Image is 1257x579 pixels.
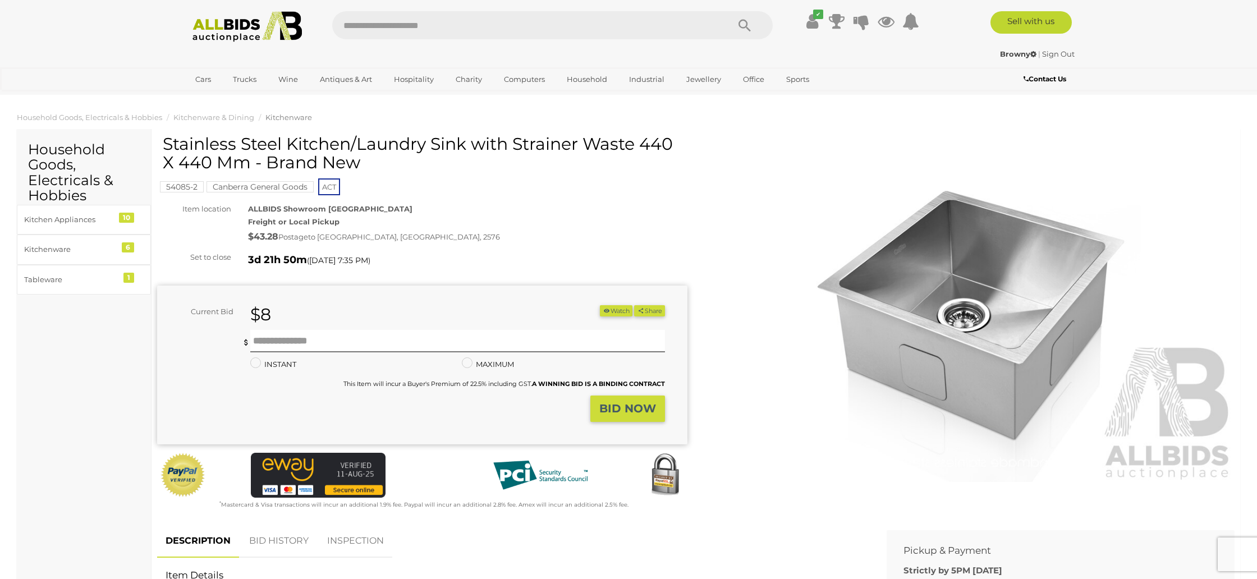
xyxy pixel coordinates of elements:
[343,380,665,388] small: This Item will incur a Buyer's Premium of 22.5% including GST.
[643,453,687,498] img: Secured by Rapid SSL
[123,273,134,283] div: 1
[1024,75,1066,83] b: Contact Us
[717,11,773,39] button: Search
[462,358,514,371] label: MAXIMUM
[736,70,772,89] a: Office
[313,70,379,89] a: Antiques & Art
[248,217,340,226] strong: Freight or Local Pickup
[160,453,206,498] img: Official PayPal Seal
[251,453,386,498] img: eWAY Payment Gateway
[990,11,1072,34] a: Sell with us
[1042,49,1075,58] a: Sign Out
[157,305,242,318] div: Current Bid
[188,89,282,107] a: [GEOGRAPHIC_DATA]
[248,231,278,242] strong: $43.28
[248,254,307,266] strong: 3d 21h 50m
[813,10,823,19] i: ✔
[219,501,628,508] small: Mastercard & Visa transactions will incur an additional 1.9% fee. Paypal will incur an additional...
[1000,49,1038,58] a: Browny
[484,453,597,498] img: PCI DSS compliant
[160,181,204,192] mark: 54085-2
[600,305,632,317] button: Watch
[149,203,240,215] div: Item location
[207,181,314,192] mark: Canberra General Goods
[248,204,412,213] strong: ALLBIDS Showroom [GEOGRAPHIC_DATA]
[307,256,370,265] span: ( )
[17,113,162,122] a: Household Goods, Electricals & Hobbies
[319,525,392,558] a: INSPECTION
[160,182,204,191] a: 54085-2
[634,305,665,317] button: Share
[163,135,685,172] h1: Stainless Steel Kitchen/Laundry Sink with Strainer Waste 440 X 440 Mm - Brand New
[448,70,489,89] a: Charity
[122,242,134,252] div: 6
[1038,49,1040,58] span: |
[532,380,665,388] b: A WINNING BID IS A BINDING CONTRACT
[559,70,614,89] a: Household
[804,11,820,31] a: ✔
[186,11,308,42] img: Allbids.com.au
[622,70,672,89] a: Industrial
[24,273,117,286] div: Tableware
[903,565,1002,576] b: Strictly by 5PM [DATE]
[1000,49,1036,58] strong: Browny
[779,70,816,89] a: Sports
[704,140,1235,482] img: Stainless Steel Kitchen/Laundry Sink with Strainer Waste 440 X 440 Mm - Brand New
[207,182,314,191] a: Canberra General Goods
[679,70,728,89] a: Jewellery
[24,213,117,226] div: Kitchen Appliances
[248,229,687,245] div: Postage
[271,70,305,89] a: Wine
[250,304,271,325] strong: $8
[17,235,151,264] a: Kitchenware 6
[600,305,632,317] li: Watch this item
[149,251,240,264] div: Set to close
[226,70,264,89] a: Trucks
[17,265,151,295] a: Tableware 1
[241,525,317,558] a: BID HISTORY
[590,396,665,422] button: BID NOW
[308,232,500,241] span: to [GEOGRAPHIC_DATA], [GEOGRAPHIC_DATA], 2576
[497,70,552,89] a: Computers
[157,525,239,558] a: DESCRIPTION
[17,205,151,235] a: Kitchen Appliances 10
[387,70,441,89] a: Hospitality
[119,213,134,223] div: 10
[903,545,1201,556] h2: Pickup & Payment
[24,243,117,256] div: Kitchenware
[318,178,340,195] span: ACT
[1024,73,1069,85] a: Contact Us
[28,142,140,204] h2: Household Goods, Electricals & Hobbies
[309,255,368,265] span: [DATE] 7:35 PM
[173,113,254,122] a: Kitchenware & Dining
[265,113,312,122] a: Kitchenware
[250,358,296,371] label: INSTANT
[599,402,656,415] strong: BID NOW
[188,70,218,89] a: Cars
